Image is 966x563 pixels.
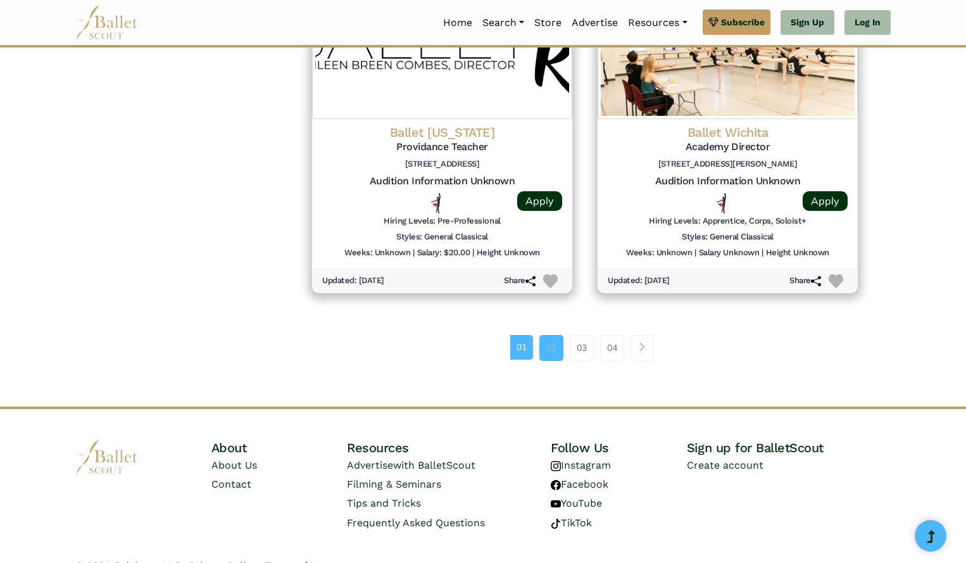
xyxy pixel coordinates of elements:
[567,9,623,36] a: Advertise
[551,499,561,509] img: youtube logo
[551,440,687,456] h4: Follow Us
[703,9,770,35] a: Subscribe
[347,478,441,490] a: Filming & Seminars
[539,335,563,360] a: 02
[687,459,763,471] a: Create account
[477,9,529,36] a: Search
[608,124,848,141] h4: Ballet Wichita
[517,191,562,211] a: Apply
[626,248,692,258] h6: Weeks: Unknown
[551,517,592,529] a: TikTok
[551,478,608,490] a: Facebook
[687,440,891,456] h4: Sign up for BalletScout
[344,248,410,258] h6: Weeks: Unknown
[608,141,848,154] h5: Academy Director
[322,159,562,170] h6: [STREET_ADDRESS]
[211,478,251,490] a: Contact
[417,248,470,258] h6: Salary: $20.00
[75,440,139,474] img: logo
[347,517,485,529] a: Frequently Asked Questions
[708,15,718,29] img: gem.svg
[551,519,561,529] img: tiktok logo
[322,124,562,141] h4: Ballet [US_STATE]
[551,480,561,490] img: facebook logo
[529,9,567,36] a: Store
[829,274,843,289] img: Heart
[543,274,558,289] img: Heart
[431,193,441,213] img: All
[510,335,660,360] nav: Page navigation example
[347,440,551,456] h4: Resources
[551,461,561,471] img: instagram logo
[600,335,624,360] a: 04
[384,216,500,227] h6: Hiring Levels: Pre-Professional
[472,248,474,258] h6: |
[510,335,533,359] a: 01
[347,459,475,471] a: Advertisewith BalletScout
[211,440,348,456] h4: About
[608,175,848,188] h5: Audition Information Unknown
[762,248,763,258] h6: |
[721,15,765,29] span: Subscribe
[347,497,421,509] a: Tips and Tricks
[322,175,562,188] h5: Audition Information Unknown
[789,275,821,286] h6: Share
[781,10,834,35] a: Sign Up
[211,459,257,471] a: About Us
[551,459,611,471] a: Instagram
[608,275,670,286] h6: Updated: [DATE]
[570,335,594,360] a: 03
[322,141,562,154] h5: Providance Teacher
[803,191,848,211] a: Apply
[477,248,540,258] h6: Height Unknown
[623,9,692,36] a: Resources
[322,275,384,286] h6: Updated: [DATE]
[844,10,891,35] a: Log In
[766,248,829,258] h6: Height Unknown
[694,248,696,258] h6: |
[396,232,488,243] h6: Styles: General Classical
[413,248,415,258] h6: |
[504,275,536,286] h6: Share
[393,459,475,471] span: with BalletScout
[608,159,848,170] h6: [STREET_ADDRESS][PERSON_NAME]
[438,9,477,36] a: Home
[551,497,602,509] a: YouTube
[717,193,726,213] img: All
[699,248,759,258] h6: Salary Unknown
[682,232,774,243] h6: Styles: General Classical
[649,216,806,227] h6: Hiring Levels: Apprentice, Corps, Soloist+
